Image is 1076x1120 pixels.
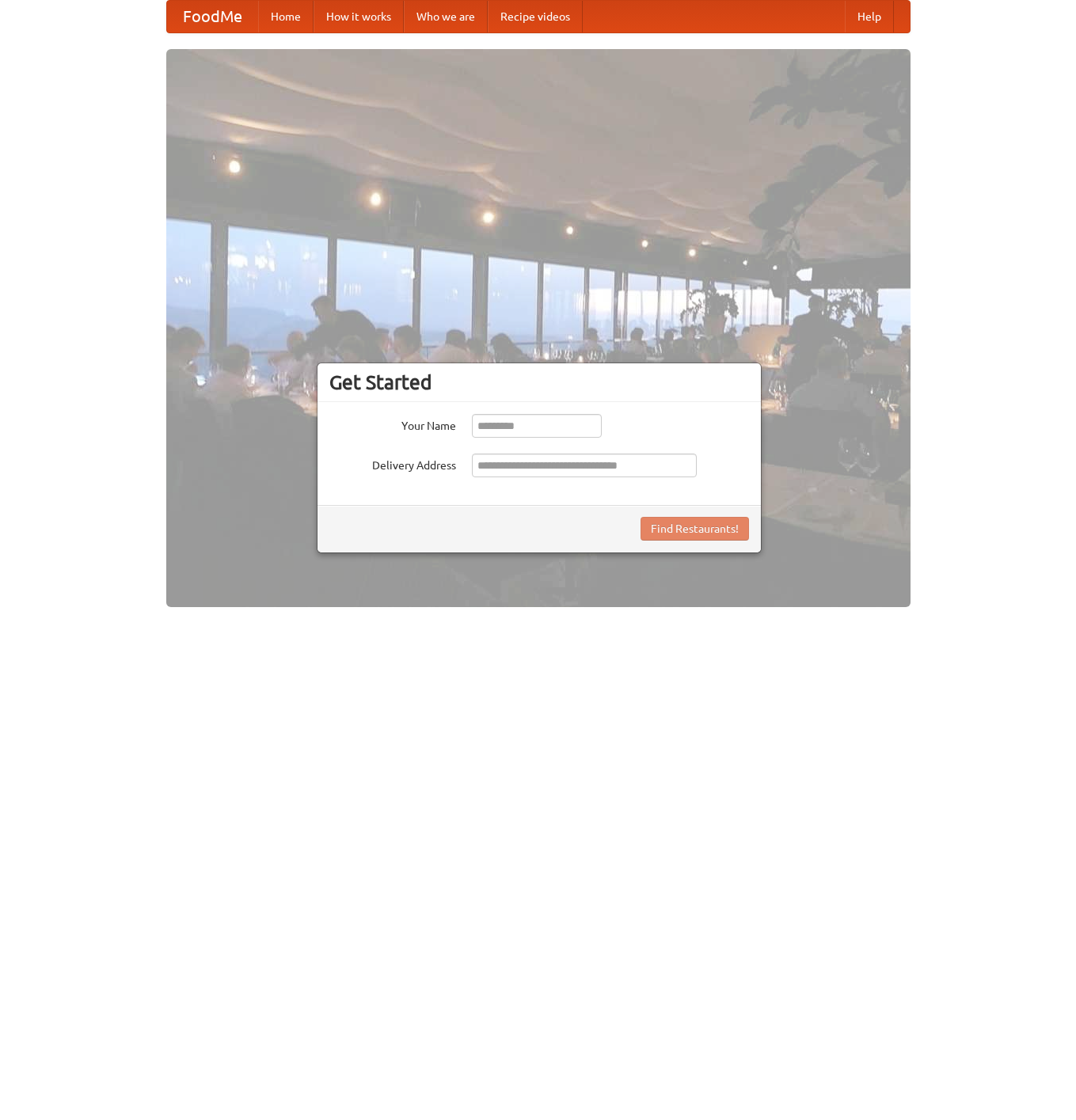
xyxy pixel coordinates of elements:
[641,517,749,541] button: Find Restaurants!
[258,1,314,32] a: Home
[329,414,456,434] label: Your Name
[845,1,894,32] a: Help
[329,454,456,473] label: Delivery Address
[329,370,749,394] h3: Get Started
[167,1,258,32] a: FoodMe
[314,1,404,32] a: How it works
[404,1,488,32] a: Who we are
[488,1,583,32] a: Recipe videos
